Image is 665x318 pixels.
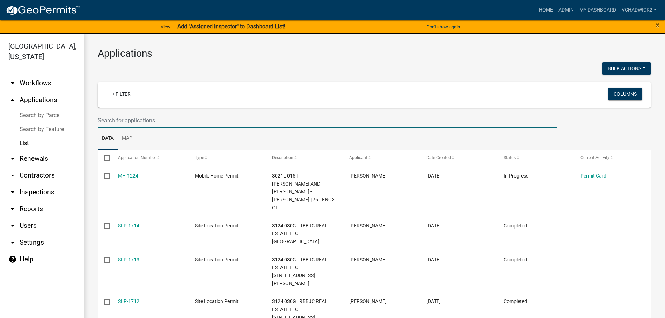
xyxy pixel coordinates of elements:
[504,298,527,304] span: Completed
[158,21,173,32] a: View
[349,173,387,179] span: REBECCA KELLAR
[426,298,441,304] span: 08/15/2025
[118,128,137,150] a: Map
[98,150,111,166] datatable-header-cell: Select
[195,155,204,160] span: Type
[111,150,188,166] datatable-header-cell: Application Number
[426,155,451,160] span: Date Created
[272,223,328,245] span: 3124 030G | RBBJC REAL ESTATE LLC | BIG CREEK RD
[98,113,557,128] input: Search for applications
[426,257,441,262] span: 08/15/2025
[8,188,17,196] i: arrow_drop_down
[272,155,293,160] span: Description
[655,20,660,30] span: ×
[8,255,17,263] i: help
[608,88,642,100] button: Columns
[349,223,387,229] span: DAVID KING
[504,173,528,179] span: In Progress
[556,3,577,17] a: Admin
[195,173,239,179] span: Mobile Home Permit
[8,238,17,247] i: arrow_drop_down
[8,205,17,213] i: arrow_drop_down
[426,173,441,179] span: 08/15/2025
[272,257,328,286] span: 3124 030G | RBBJC REAL ESTATE LLC | 1006 HAGIN CIRCLE
[349,257,387,262] span: DAVID KING
[8,154,17,163] i: arrow_drop_down
[106,88,136,100] a: + Filter
[8,96,17,104] i: arrow_drop_up
[580,155,609,160] span: Current Activity
[195,257,239,262] span: Site Location Permit
[349,155,367,160] span: Applicant
[504,155,516,160] span: Status
[426,223,441,229] span: 08/15/2025
[655,21,660,29] button: Close
[497,150,574,166] datatable-header-cell: Status
[420,150,497,166] datatable-header-cell: Date Created
[8,222,17,230] i: arrow_drop_down
[118,298,139,304] a: SLP-1712
[195,298,239,304] span: Site Location Permit
[8,79,17,87] i: arrow_drop_down
[504,223,527,229] span: Completed
[536,3,556,17] a: Home
[188,150,265,166] datatable-header-cell: Type
[98,48,651,59] h3: Applications
[272,173,335,210] span: 3021L 015 | MICHAEL AND KELLAR REBECCA - WILHELM P SMITH | 76 LENOX CT
[177,23,285,30] strong: Add "Assigned Inspector" to Dashboard List!
[8,171,17,180] i: arrow_drop_down
[118,257,139,262] a: SLP-1713
[349,298,387,304] span: DAVID KING
[424,21,463,32] button: Don't show again
[574,150,651,166] datatable-header-cell: Current Activity
[98,128,118,150] a: Data
[118,223,139,229] a: SLP-1714
[118,155,156,160] span: Application Number
[118,173,138,179] a: MH-1224
[265,150,343,166] datatable-header-cell: Description
[195,223,239,229] span: Site Location Permit
[602,62,651,75] button: Bulk Actions
[580,173,606,179] a: Permit Card
[619,3,659,17] a: VChadwick2
[577,3,619,17] a: My Dashboard
[343,150,420,166] datatable-header-cell: Applicant
[504,257,527,262] span: Completed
